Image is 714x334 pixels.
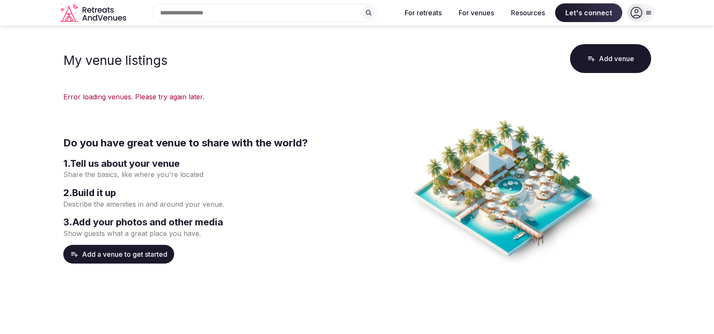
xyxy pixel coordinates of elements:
[63,170,354,179] p: Share the basics, like where you're located
[63,199,354,209] p: Describe the amenities in and around your venue.
[60,3,128,22] a: Visit the homepage
[555,3,622,22] span: Let's connect
[452,3,501,22] button: For venues
[63,229,354,238] p: Show guests what a great place you have.
[411,119,601,265] img: Create venue
[504,3,552,22] button: Resources
[398,3,449,22] button: For retreats
[63,53,167,68] h1: My venue listings
[63,136,354,150] h2: Do you have great venue to share with the world?
[63,216,354,229] h3: 3 . Add your photos and other media
[63,92,651,102] div: Error loading venues. Please try again later.
[63,157,354,170] h3: 1 . Tell us about your venue
[570,44,651,73] button: Add venue
[60,3,128,22] svg: Retreats and Venues company logo
[63,245,174,264] button: Add a venue to get started
[63,186,354,199] h3: 2 . Build it up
